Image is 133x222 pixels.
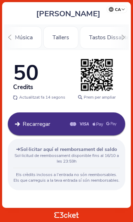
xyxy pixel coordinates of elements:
[79,57,115,93] img: transparent_placeholder.3f4e7402.png
[23,120,50,128] span: Recarregar
[43,26,78,49] div: Tallers
[19,94,65,100] span: Actualitzat fa 14 segons
[20,146,117,153] span: Sol·licitar aquí el reemborsament del saldo
[13,153,120,164] p: Sol·licitud de reembossament disponible fins al 16/10 a les 23:59h
[6,33,42,41] a: Música
[13,146,120,153] p: ➜
[36,8,100,19] span: [PERSON_NAME]
[13,172,120,183] p: Els crèdits inclosos a l’entrada no són reemborsables. Els que carreguis a la teva entrada sí són...
[84,94,116,100] span: Prem per ampliar
[13,58,39,87] span: 50
[6,26,42,49] div: Música
[43,33,78,41] a: Tallers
